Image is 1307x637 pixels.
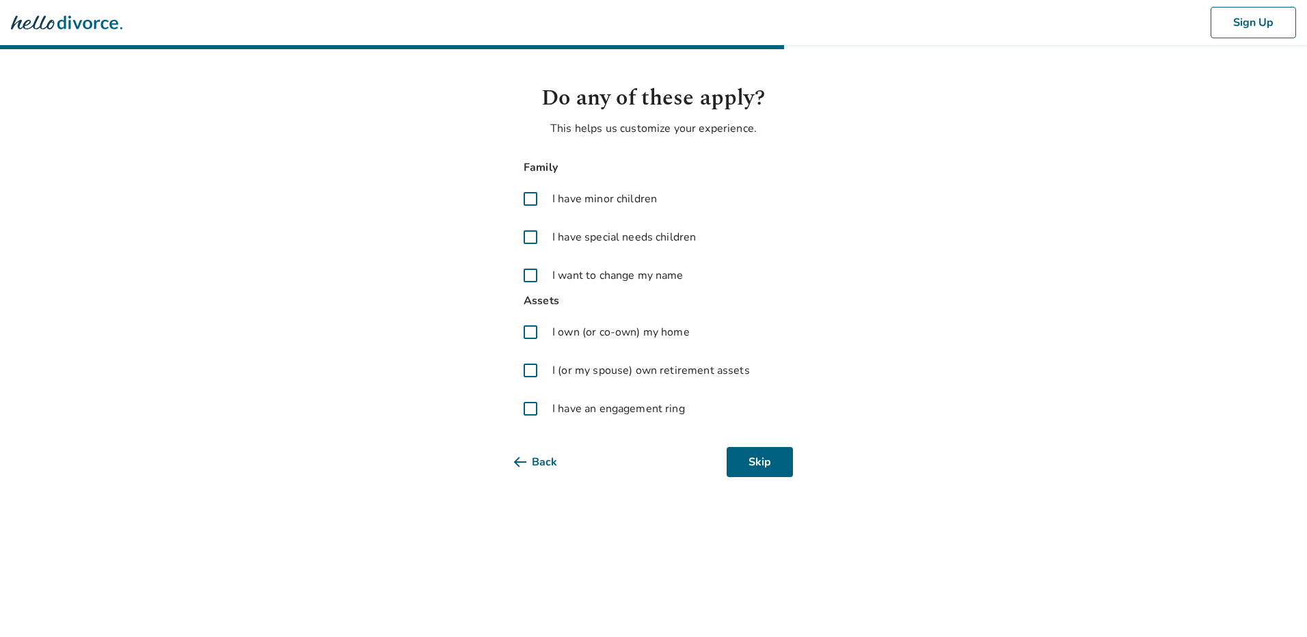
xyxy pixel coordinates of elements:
[514,82,793,115] h1: Do any of these apply?
[552,401,685,417] span: I have an engagement ring
[552,191,657,207] span: I have minor children
[1211,7,1296,38] button: Sign Up
[552,267,684,284] span: I want to change my name
[514,447,579,477] button: Back
[552,324,690,340] span: I own (or co-own) my home
[727,447,793,477] button: Skip
[552,229,696,245] span: I have special needs children
[1239,571,1307,637] iframe: Chat Widget
[514,120,793,137] p: This helps us customize your experience.
[514,159,793,177] span: Family
[514,292,793,310] span: Assets
[552,362,750,379] span: I (or my spouse) own retirement assets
